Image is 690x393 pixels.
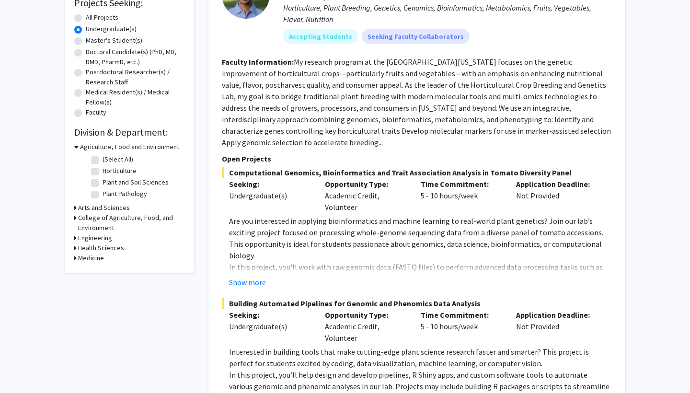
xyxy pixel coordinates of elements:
[103,177,169,187] label: Plant and Soil Sciences
[86,35,142,46] label: Master's Student(s)
[86,47,184,67] label: Doctoral Candidate(s) (PhD, MD, DMD, PharmD, etc.)
[86,24,137,34] label: Undergraduate(s)
[283,29,358,44] mat-chip: Accepting Students
[222,153,612,164] p: Open Projects
[78,213,184,233] h3: College of Agriculture, Food, and Environment
[229,190,310,201] div: Undergraduate(s)
[229,178,310,190] p: Seeking:
[80,142,179,152] h3: Agriculture, Food and Environment
[222,298,612,309] span: Building Automated Pipelines for Genomic and Phenomics Data Analysis
[325,309,406,321] p: Opportunity Type:
[103,166,137,176] label: Horticulture
[421,178,502,190] p: Time Commitment:
[7,350,41,386] iframe: Chat
[318,309,414,344] div: Academic Credit, Volunteer
[222,167,612,178] span: Computational Genomics, Bioinformatics and Trait Association Analysis in Tomato Diversity Panel
[229,215,612,261] p: Are you interested in applying bioinformatics and machine learning to real-world plant genetics? ...
[86,67,184,87] label: Postdoctoral Researcher(s) / Research Staff
[283,2,612,25] div: Horticulture, Plant Breeding, Genetics, Genomics, Bioinformatics, Metabolomics, Fruits, Vegetable...
[78,243,124,253] h3: Health Sciences
[516,309,598,321] p: Application Deadline:
[86,87,184,107] label: Medical Resident(s) / Medical Fellow(s)
[362,29,470,44] mat-chip: Seeking Faculty Collaborators
[78,203,130,213] h3: Arts and Sciences
[229,321,310,332] div: Undergraduate(s)
[222,57,611,147] fg-read-more: My research program at the [GEOGRAPHIC_DATA][US_STATE] focuses on the genetic improvement of hort...
[414,309,509,344] div: 5 - 10 hours/week
[414,178,509,213] div: 5 - 10 hours/week
[229,346,612,369] p: Interested in building tools that make cutting-edge plant science research faster and smarter? Th...
[103,154,133,164] label: (Select All)
[421,309,502,321] p: Time Commitment:
[78,253,104,263] h3: Medicine
[318,178,414,213] div: Academic Credit, Volunteer
[222,57,294,67] b: Faculty Information:
[78,233,112,243] h3: Engineering
[509,309,605,344] div: Not Provided
[103,189,147,199] label: Plant Pathology
[86,107,106,117] label: Faculty
[516,178,598,190] p: Application Deadline:
[229,277,266,288] button: Show more
[229,261,612,319] p: In this project, you'll work with raw genomic data (FASTQ files) to perform advanced data process...
[509,178,605,213] div: Not Provided
[74,127,184,138] h2: Division & Department:
[86,12,118,23] label: All Projects
[229,309,310,321] p: Seeking:
[325,178,406,190] p: Opportunity Type:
